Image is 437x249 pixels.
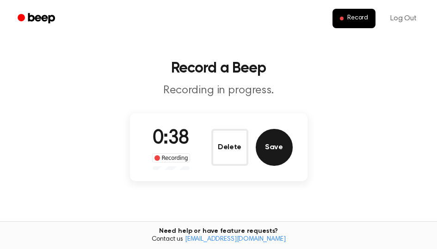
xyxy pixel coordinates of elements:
[211,129,248,166] button: Delete Audio Record
[153,129,190,148] span: 0:38
[332,9,375,28] button: Record
[6,236,431,244] span: Contact us
[381,7,426,30] a: Log Out
[347,14,368,23] span: Record
[11,61,426,76] h1: Record a Beep
[185,236,286,243] a: [EMAIL_ADDRESS][DOMAIN_NAME]
[11,10,63,28] a: Beep
[256,129,293,166] button: Save Audio Record
[152,153,191,163] div: Recording
[41,83,396,98] p: Recording in progress.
